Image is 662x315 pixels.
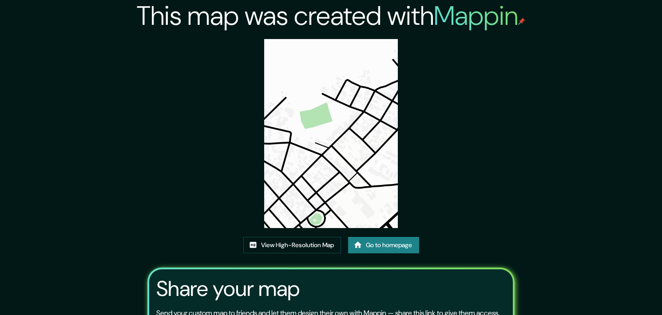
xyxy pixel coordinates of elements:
[264,39,398,228] img: created-map
[348,237,419,253] a: Go to homepage
[583,280,652,305] iframe: Help widget launcher
[156,276,300,301] h3: Share your map
[518,18,525,25] img: mappin-pin
[243,237,341,253] a: View High-Resolution Map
